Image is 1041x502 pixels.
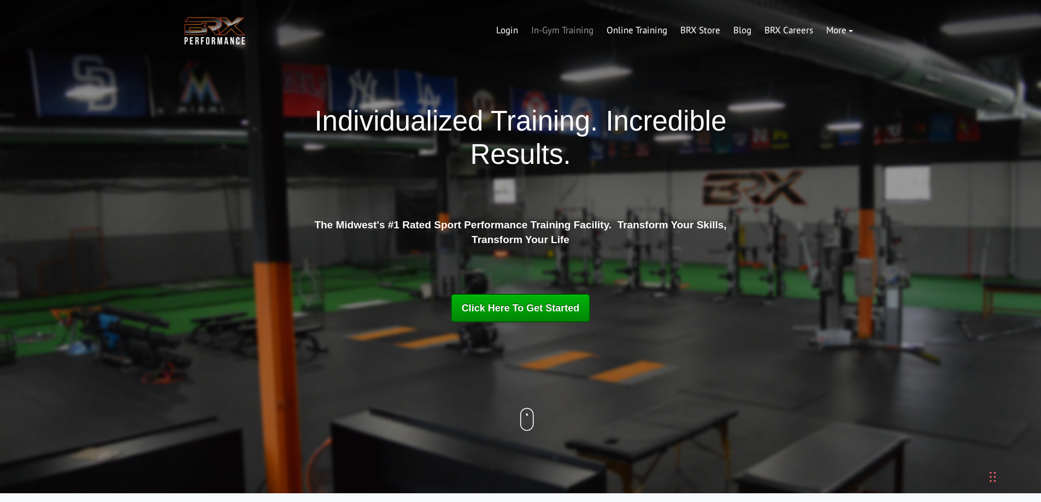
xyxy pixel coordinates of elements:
[525,17,600,44] a: In-Gym Training
[451,294,591,322] a: Click Here To Get Started
[314,219,726,245] strong: The Midwest's #1 Rated Sport Performance Training Facility. Transform Your Skills, Transform Your...
[886,384,1041,502] iframe: Chat Widget
[758,17,820,44] a: BRX Careers
[462,303,580,314] span: Click Here To Get Started
[820,17,860,44] a: More
[674,17,727,44] a: BRX Store
[490,17,860,44] div: Navigation Menu
[310,104,731,205] h1: Individualized Training. Incredible Results.
[182,14,248,48] img: BRX Transparent Logo-2
[990,460,996,493] div: Drag
[727,17,758,44] a: Blog
[490,17,525,44] a: Login
[600,17,674,44] a: Online Training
